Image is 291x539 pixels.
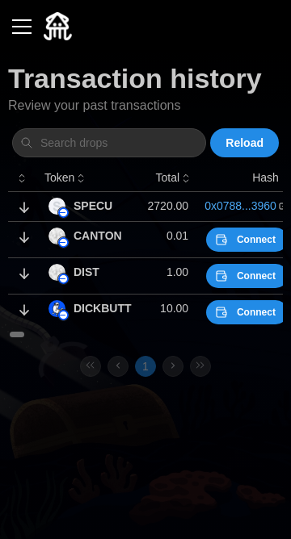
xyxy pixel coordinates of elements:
[252,169,279,187] p: Hash
[205,198,276,214] a: 0x0788...3960
[8,96,180,116] p: Review your past transactions
[148,264,189,280] p: 1.00
[48,264,65,281] img: DIST (on Base)
[135,356,156,377] button: 1
[156,169,193,187] button: Total
[74,198,112,215] p: SPECU
[74,300,132,317] p: DICKBUTT
[74,264,99,281] p: DIST
[210,128,279,157] button: Reload
[206,300,288,324] button: Connect
[12,128,206,157] input: Search drops
[48,228,65,244] img: CANTON (on Base)
[44,169,87,187] button: Token
[48,300,65,317] img: DICKBUTT (on Base)
[156,169,180,187] p: Total
[237,301,276,324] span: Connect
[206,264,288,288] button: Connect
[148,198,189,214] p: 2720.00
[237,228,276,251] span: Connect
[48,198,65,215] img: SPECU (on Base)
[226,129,264,157] span: Reload
[8,61,262,96] h1: Transaction history
[74,228,122,244] p: CANTON
[206,228,288,252] button: Connect
[148,228,189,244] p: 0.01
[148,300,189,316] p: 10.00
[237,265,276,287] span: Connect
[44,169,74,187] p: Token
[44,12,72,40] img: Quidli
